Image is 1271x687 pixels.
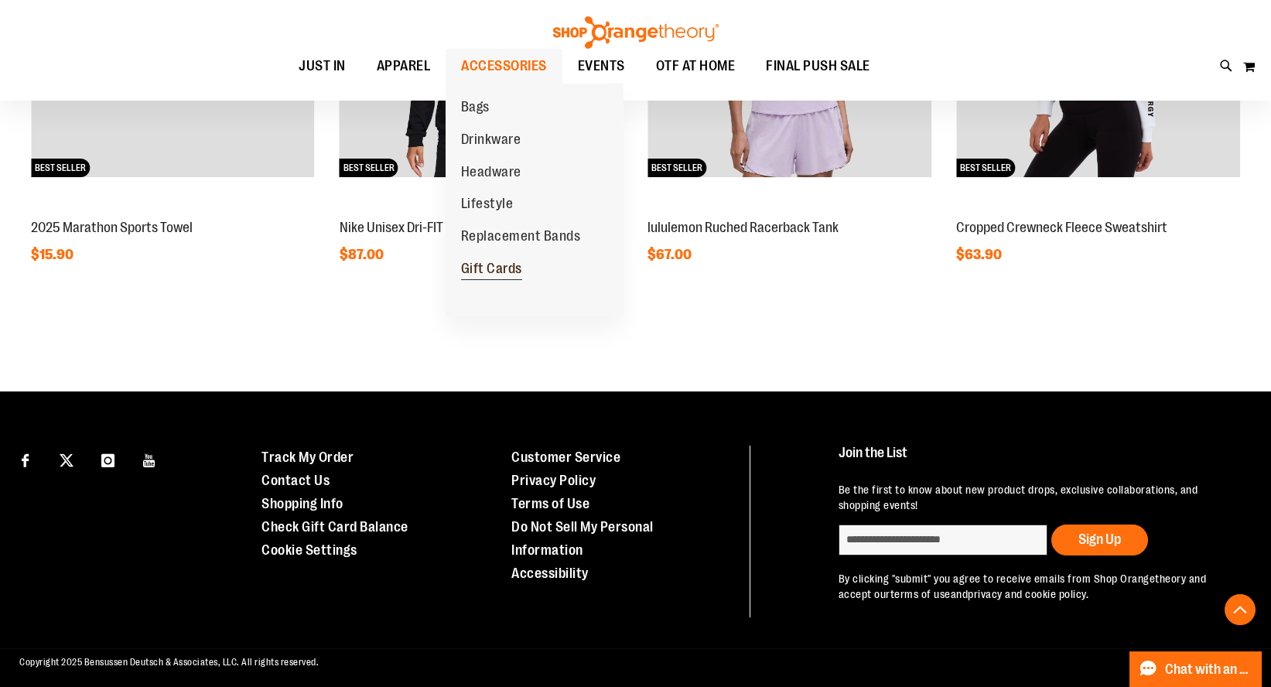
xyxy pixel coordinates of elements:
[656,49,736,84] span: OTF AT HOME
[956,247,1004,262] span: $63.90
[956,220,1167,235] a: Cropped Crewneck Fleece Sweatshirt
[261,449,354,465] a: Track My Order
[839,571,1239,602] p: By clicking "submit" you agree to receive emails from Shop Orangetheory and accept our and
[261,542,357,558] a: Cookie Settings
[31,159,90,177] span: BEST SELLER
[890,588,951,600] a: terms of use
[578,49,625,84] span: EVENTS
[647,220,839,235] a: lululemon Ruched Racerback Tank
[31,203,315,215] a: 2025 Marathon Sports TowelBEST SELLER
[361,49,446,84] a: APPAREL
[19,657,319,668] span: Copyright 2025 Bensussen Deutsch & Associates, LLC. All rights reserved.
[511,449,620,465] a: Customer Service
[968,588,1088,600] a: privacy and cookie policy.
[446,156,537,189] a: Headware
[446,124,537,156] a: Drinkware
[839,446,1239,474] h4: Join the List
[340,247,386,262] span: $87.00
[1165,662,1252,677] span: Chat with an Expert
[641,49,751,84] a: OTF AT HOME
[1078,531,1121,547] span: Sign Up
[1051,525,1148,555] button: Sign Up
[511,496,589,511] a: Terms of Use
[136,446,163,473] a: Visit our Youtube page
[446,84,624,316] ul: ACCESSORIES
[261,519,408,535] a: Check Gift Card Balance
[461,261,522,280] span: Gift Cards
[340,159,398,177] span: BEST SELLER
[461,49,547,84] span: ACCESSORIES
[377,49,431,84] span: APPAREL
[283,49,361,84] a: JUST IN
[766,49,870,84] span: FINAL PUSH SALE
[446,91,505,124] a: Bags
[647,159,706,177] span: BEST SELLER
[511,566,589,581] a: Accessibility
[94,446,121,473] a: Visit our Instagram page
[446,49,562,84] a: ACCESSORIES
[647,203,931,215] a: lululemon Ruched Racerback TankBEST SELLER
[461,132,521,151] span: Drinkware
[340,203,624,215] a: Nike Unisex Dri-FIT UV CrewneckBEST SELLER
[12,446,39,473] a: Visit our Facebook page
[551,16,721,49] img: Shop Orangetheory
[340,220,521,235] a: Nike Unisex Dri-FIT UV Crewneck
[446,253,538,285] a: Gift Cards
[299,49,346,84] span: JUST IN
[446,220,596,253] a: Replacement Bands
[31,247,76,262] span: $15.90
[461,99,490,118] span: Bags
[446,188,529,220] a: Lifestyle
[647,247,694,262] span: $67.00
[511,519,654,558] a: Do Not Sell My Personal Information
[839,525,1047,555] input: enter email
[511,473,596,488] a: Privacy Policy
[562,49,641,84] a: EVENTS
[261,473,330,488] a: Contact Us
[750,49,886,84] a: FINAL PUSH SALE
[839,482,1239,513] p: Be the first to know about new product drops, exclusive collaborations, and shopping events!
[956,159,1015,177] span: BEST SELLER
[261,496,343,511] a: Shopping Info
[461,196,514,215] span: Lifestyle
[1225,594,1256,625] button: Back To Top
[31,220,193,235] a: 2025 Marathon Sports Towel
[956,203,1240,215] a: Cropped Crewneck Fleece SweatshirtBEST SELLER
[60,453,73,467] img: Twitter
[461,228,581,248] span: Replacement Bands
[1129,651,1262,687] button: Chat with an Expert
[461,164,521,183] span: Headware
[53,446,80,473] a: Visit our X page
